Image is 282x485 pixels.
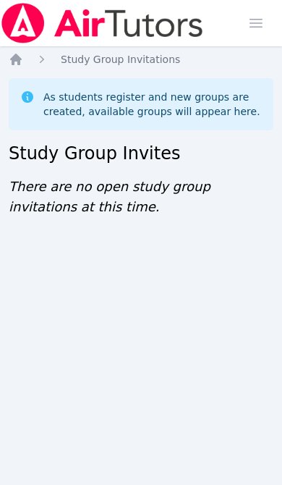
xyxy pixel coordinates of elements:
div: As students register and new groups are created, available groups will appear here. [43,90,262,119]
h2: Study Group Invites [9,142,273,165]
a: Study Group Invitations [61,52,180,67]
span: There are no open study group invitations at this time. [9,179,210,214]
span: Study Group Invitations [61,54,180,65]
nav: Breadcrumb [9,52,273,67]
